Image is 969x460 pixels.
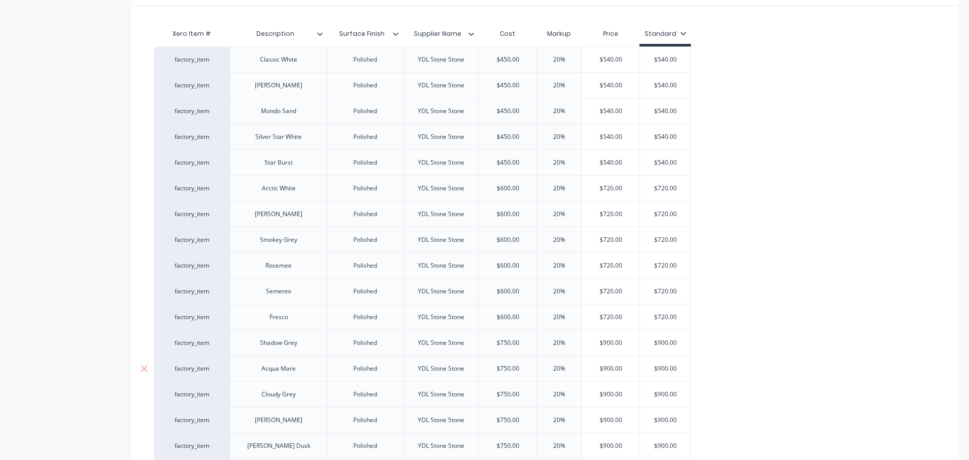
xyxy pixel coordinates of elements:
[640,279,690,304] div: $720.00
[340,53,391,66] div: Polished
[640,227,690,252] div: $720.00
[534,98,584,124] div: 20%
[534,356,584,381] div: 20%
[479,433,536,458] div: $750.00
[164,235,220,244] div: factory_item
[534,253,584,278] div: 20%
[640,150,690,175] div: $540.00
[410,311,472,324] div: YDL Stone Stone
[340,182,391,195] div: Polished
[340,336,391,349] div: Polished
[247,79,310,92] div: [PERSON_NAME]
[640,73,690,98] div: $540.00
[479,47,536,72] div: $450.00
[410,233,472,246] div: YDL Stone Stone
[479,279,536,304] div: $600.00
[164,338,220,347] div: factory_item
[534,201,584,227] div: 20%
[410,388,472,401] div: YDL Stone Stone
[154,304,691,330] div: factory_itemFrescoPolishedYDL Stone Stone$600.0020%$720.00$720.00
[479,330,536,355] div: $750.00
[582,433,639,458] div: $900.00
[154,227,691,252] div: factory_itemSmokey GreyPolishedYDL Stone Stone$600.0020%$720.00$720.00
[582,124,639,149] div: $540.00
[340,208,391,221] div: Polished
[164,55,220,64] div: factory_item
[340,233,391,246] div: Polished
[340,79,391,92] div: Polished
[479,356,536,381] div: $750.00
[534,433,584,458] div: 20%
[410,182,472,195] div: YDL Stone Stone
[582,176,639,201] div: $720.00
[640,98,690,124] div: $540.00
[247,130,310,143] div: Silver Star White
[410,130,472,143] div: YDL Stone Stone
[164,416,220,425] div: factory_item
[582,73,639,98] div: $540.00
[410,414,472,427] div: YDL Stone Stone
[582,150,639,175] div: $540.00
[534,382,584,407] div: 20%
[154,175,691,201] div: factory_itemArctic WhitePolishedYDL Stone Stone$600.0020%$720.00$720.00
[154,98,691,124] div: factory_itemMondo SandPolishedYDL Stone Stone$450.0020%$540.00$540.00
[252,336,305,349] div: Shadow Grey
[403,24,478,44] div: Supplier Name
[247,208,310,221] div: [PERSON_NAME]
[164,184,220,193] div: factory_item
[239,439,318,452] div: [PERSON_NAME] Dusk
[479,304,536,330] div: $600.00
[479,176,536,201] div: $600.00
[327,24,403,44] div: Surface Finish
[340,311,391,324] div: Polished
[154,278,691,304] div: factory_itemSementoPolishedYDL Stone Stone$600.0020%$720.00$720.00
[253,259,304,272] div: Rosemee
[410,208,472,221] div: YDL Stone Stone
[479,201,536,227] div: $600.00
[340,156,391,169] div: Polished
[410,79,472,92] div: YDL Stone Stone
[230,21,321,46] div: Description
[164,107,220,116] div: factory_item
[252,53,305,66] div: Classic White
[164,132,220,141] div: factory_item
[340,388,391,401] div: Polished
[534,279,584,304] div: 20%
[410,362,472,375] div: YDL Stone Stone
[534,176,584,201] div: 20%
[410,285,472,298] div: YDL Stone Stone
[534,73,584,98] div: 20%
[478,24,536,44] div: Cost
[340,259,391,272] div: Polished
[154,72,691,98] div: factory_item[PERSON_NAME]PolishedYDL Stone Stone$450.0020%$540.00$540.00
[253,388,304,401] div: Cloudy Grey
[403,21,472,46] div: Supplier Name
[164,441,220,450] div: factory_item
[582,304,639,330] div: $720.00
[327,21,397,46] div: Surface Finish
[252,233,305,246] div: Smokey Grey
[154,46,691,72] div: factory_itemClassic WhitePolishedYDL Stone Stone$450.0020%$540.00$540.00
[247,414,310,427] div: [PERSON_NAME]
[164,158,220,167] div: factory_item
[253,182,304,195] div: Arctic White
[410,156,472,169] div: YDL Stone Stone
[640,253,690,278] div: $720.00
[479,124,536,149] div: $450.00
[164,313,220,322] div: factory_item
[253,105,304,118] div: Mondo Sand
[253,362,304,375] div: Acqua Mare
[164,261,220,270] div: factory_item
[536,24,581,44] div: Markup
[479,73,536,98] div: $450.00
[154,433,691,458] div: factory_item[PERSON_NAME] DuskPolishedYDL Stone Stone$750.0020%$900.00$900.00
[582,407,639,433] div: $900.00
[479,98,536,124] div: $450.00
[582,356,639,381] div: $900.00
[582,382,639,407] div: $900.00
[164,81,220,90] div: factory_item
[640,433,690,458] div: $900.00
[640,330,690,355] div: $900.00
[640,382,690,407] div: $900.00
[640,201,690,227] div: $720.00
